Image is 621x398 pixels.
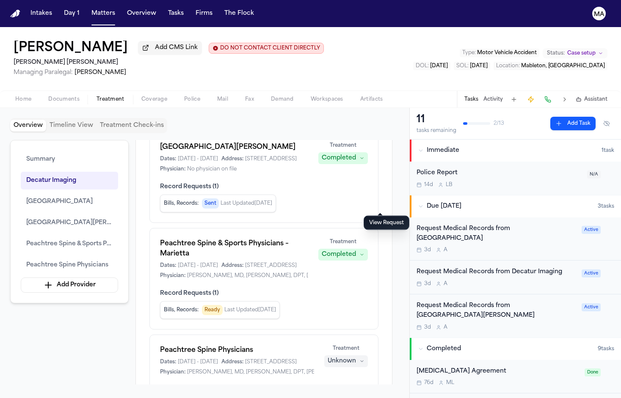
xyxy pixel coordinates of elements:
h1: Peachtree Spine & Sports Physicians – Marietta [160,239,308,259]
div: Request Medical Records from [GEOGRAPHIC_DATA][PERSON_NAME] [417,301,577,321]
span: Address: [221,359,243,365]
span: 3 task s [598,203,614,210]
h1: Peachtree Spine Physicians [160,345,314,355]
span: [DATE] - [DATE] [178,156,218,162]
span: Dates: [160,359,176,365]
a: Firms [192,6,216,21]
span: Treatment [333,345,359,352]
span: Treatment [330,142,356,149]
span: [PERSON_NAME], MD, [PERSON_NAME], DPT, [PERSON_NAME], PTA [187,272,364,279]
div: [MEDICAL_DATA] Agreement [417,367,580,376]
button: Decatur Imaging [21,172,118,189]
span: [STREET_ADDRESS] [245,359,297,365]
span: Treatment [330,239,356,245]
span: Case setup [567,50,596,57]
button: Summary [21,151,118,168]
a: The Flock [221,6,257,21]
button: [GEOGRAPHIC_DATA][PERSON_NAME] [21,214,118,232]
span: Documents [48,96,80,103]
a: Intakes [27,6,55,21]
span: Coverage [141,96,167,103]
button: Add Provider [21,277,118,293]
span: Active [582,269,601,277]
button: Matters [88,6,119,21]
span: Record Requests ( 1 ) [160,289,368,298]
h1: [PERSON_NAME] [14,41,128,56]
button: Completed [318,249,368,261]
span: 3d [424,324,431,331]
span: Active [582,226,601,234]
span: SOL : [456,63,469,69]
button: Overview [10,120,46,132]
span: [DATE] [470,63,488,69]
div: Completed [322,154,356,162]
button: Due [DATE]3tasks [410,195,621,217]
span: Location : [496,63,520,69]
span: Treatment [97,96,124,103]
span: Physician: [160,272,185,279]
span: Physician: [160,166,185,173]
span: 1 task [602,147,614,154]
span: DO NOT CONTACT CLIENT DIRECTLY [220,45,320,52]
button: Assistant [576,96,607,103]
span: DOL : [416,63,429,69]
span: 3d [424,247,431,253]
span: Home [15,96,31,103]
button: Overview [124,6,160,21]
a: Tasks [165,6,187,21]
span: Workspaces [311,96,343,103]
button: Activity [483,96,503,103]
span: Dates: [160,262,176,269]
span: Add CMS Link [155,44,198,52]
div: Police Report [417,168,582,178]
div: Open task: Request Medical Records from Wellstar Cobb Medical Center [410,294,621,338]
h2: [PERSON_NAME] [PERSON_NAME] [14,58,324,68]
span: Address: [221,156,243,162]
button: Edit matter name [14,41,128,56]
span: No physician on file [187,166,237,173]
button: Unknown [324,355,368,367]
span: Last Updated [DATE] [221,200,272,207]
button: Completed [318,152,368,164]
div: Open task: Request Medical Records from Decatur Imaging [410,261,621,294]
span: Artifacts [360,96,383,103]
span: Last Updated [DATE] [224,307,276,313]
span: A [444,324,447,331]
span: [STREET_ADDRESS] [245,262,297,269]
button: Tasks [464,96,478,103]
button: Add Task [508,93,520,105]
span: Address: [221,262,243,269]
span: 14d [424,181,433,188]
span: Type : [462,50,476,55]
span: 3d [424,280,431,287]
span: Bills, Records : [164,200,199,207]
span: [DATE] - [DATE] [178,359,218,365]
span: [PERSON_NAME], MD, [PERSON_NAME], DPT, [PERSON_NAME], PTA [187,369,364,376]
span: Bills, Records : [164,307,199,313]
button: Day 1 [61,6,83,21]
div: Open task: Retainer Agreement [410,360,621,394]
button: Add CMS Link [138,41,202,55]
button: Peachtree Spine Physicians [21,256,118,274]
span: [STREET_ADDRESS] [245,156,297,162]
span: [DATE] [430,63,448,69]
div: Open task: Police Report [410,162,621,195]
button: Edit SOL: 2026-12-12 [454,62,490,70]
div: View Request [364,216,409,230]
h1: [GEOGRAPHIC_DATA][PERSON_NAME] [160,142,308,152]
span: [DATE] - [DATE] [178,262,218,269]
span: Mail [217,96,228,103]
span: Motor Vehicle Accident [477,50,537,55]
button: Immediate1task [410,140,621,162]
div: Open task: Request Medical Records from Piedmont Atlanta Hospital [410,217,621,261]
span: L B [446,181,453,188]
div: Completed [322,250,356,259]
div: Request Medical Records from [GEOGRAPHIC_DATA] [417,224,577,244]
span: Managing Paralegal: [14,69,73,76]
span: Done [585,368,601,376]
span: Due [DATE] [427,202,461,211]
button: Edit DOL: 2024-12-12 [413,62,450,70]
